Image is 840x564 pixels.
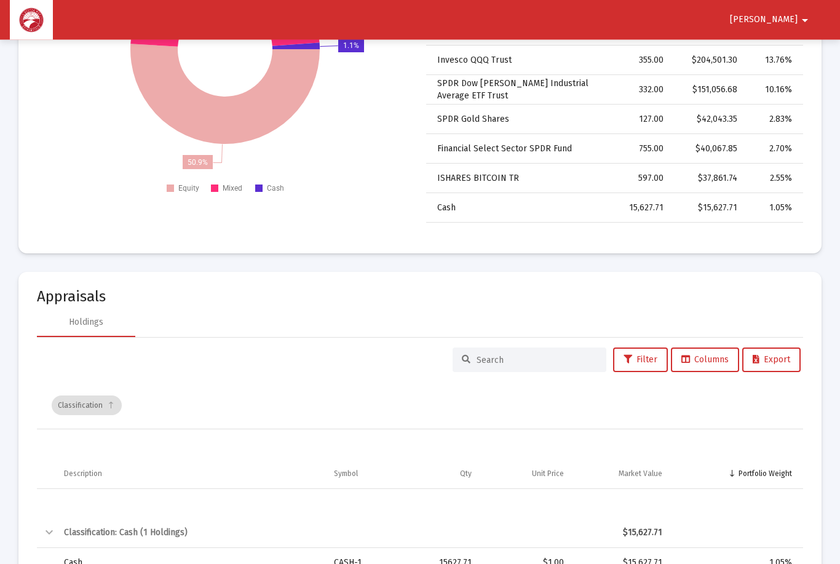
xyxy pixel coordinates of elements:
div: Classification [52,396,122,416]
mat-card-title: Appraisals [37,291,803,303]
td: Collapse [37,519,55,549]
div: 2.55% [755,173,792,185]
div: Market Value [619,469,662,479]
button: Filter [613,348,668,373]
button: Export [742,348,801,373]
td: $37,861.74 [672,164,747,194]
div: Description [64,469,102,479]
td: Column Description [55,459,325,489]
mat-icon: arrow_drop_down [798,8,812,33]
button: Columns [671,348,739,373]
td: SPDR Gold Shares [426,105,611,135]
td: Column Unit Price [480,459,573,489]
div: $15,627.71 [581,527,662,539]
td: 15,627.71 [611,194,672,223]
td: Column Qty [406,459,480,489]
td: Cash [426,194,611,223]
td: Invesco QQQ Trust [426,46,611,76]
text: Equity [178,185,199,193]
td: Financial Select Sector SPDR Fund [426,135,611,164]
div: 10.16% [755,84,792,97]
div: 2.83% [755,114,792,126]
span: Filter [624,355,657,365]
input: Search [477,355,597,366]
td: Column Symbol [325,459,405,489]
div: Unit Price [532,469,564,479]
td: Column Market Value [573,459,671,489]
td: Classification: Cash (1 Holdings) [55,519,573,549]
td: $42,043.35 [672,105,747,135]
span: [PERSON_NAME] [730,15,798,25]
td: Column Portfolio Weight [671,459,803,489]
div: Qty [460,469,472,479]
td: 332.00 [611,76,672,105]
td: $151,056.68 [672,76,747,105]
button: [PERSON_NAME] [715,7,827,32]
td: ISHARES BITCOIN TR [426,164,611,194]
div: Portfolio Weight [739,469,792,479]
text: Cash [267,185,284,193]
td: $40,067.85 [672,135,747,164]
td: 597.00 [611,164,672,194]
span: Export [753,355,790,365]
text: 50.9% [188,159,208,167]
div: 2.70% [755,143,792,156]
img: Dashboard [19,8,44,33]
div: Holdings [69,317,103,329]
td: $204,501.30 [672,46,747,76]
td: 127.00 [611,105,672,135]
div: 1.05% [755,202,792,215]
span: Columns [681,355,729,365]
div: Symbol [334,469,358,479]
div: Data grid toolbar [52,383,794,429]
td: 355.00 [611,46,672,76]
td: $15,627.71 [672,194,747,223]
text: Mixed [223,185,242,193]
text: 1.1% [343,42,359,50]
td: SPDR Dow [PERSON_NAME] Industrial Average ETF Trust [426,76,611,105]
td: 755.00 [611,135,672,164]
div: 13.76% [755,55,792,67]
